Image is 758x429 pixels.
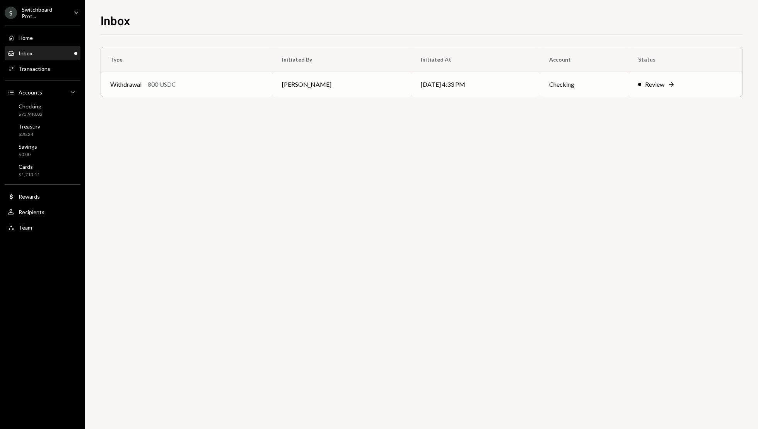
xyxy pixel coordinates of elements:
[540,47,629,72] th: Account
[101,47,273,72] th: Type
[22,6,67,19] div: Switchboard Prot...
[5,101,80,119] a: Checking$73,948.02
[110,80,142,89] div: Withdrawal
[19,172,40,178] div: $1,713.11
[645,80,664,89] div: Review
[101,12,130,28] h1: Inbox
[19,65,50,72] div: Transactions
[19,143,37,150] div: Savings
[411,47,540,72] th: Initiated At
[19,34,33,41] div: Home
[148,80,176,89] div: 800 USDC
[19,123,40,130] div: Treasury
[5,62,80,76] a: Transactions
[540,72,629,97] td: Checking
[273,72,411,97] td: [PERSON_NAME]
[19,50,32,57] div: Inbox
[19,193,40,200] div: Rewards
[5,31,80,45] a: Home
[19,131,40,138] div: $38.24
[411,72,540,97] td: [DATE] 4:33 PM
[19,224,32,231] div: Team
[5,7,17,19] div: S
[5,85,80,99] a: Accounts
[19,209,44,215] div: Recipients
[19,89,42,96] div: Accounts
[273,47,411,72] th: Initiated By
[629,47,742,72] th: Status
[5,121,80,139] a: Treasury$38.24
[5,161,80,180] a: Cards$1,713.11
[19,103,43,110] div: Checking
[19,111,43,118] div: $73,948.02
[5,141,80,160] a: Savings$0.00
[19,163,40,170] div: Cards
[19,151,37,158] div: $0.00
[5,46,80,60] a: Inbox
[5,205,80,219] a: Recipients
[5,189,80,203] a: Rewards
[5,220,80,234] a: Team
